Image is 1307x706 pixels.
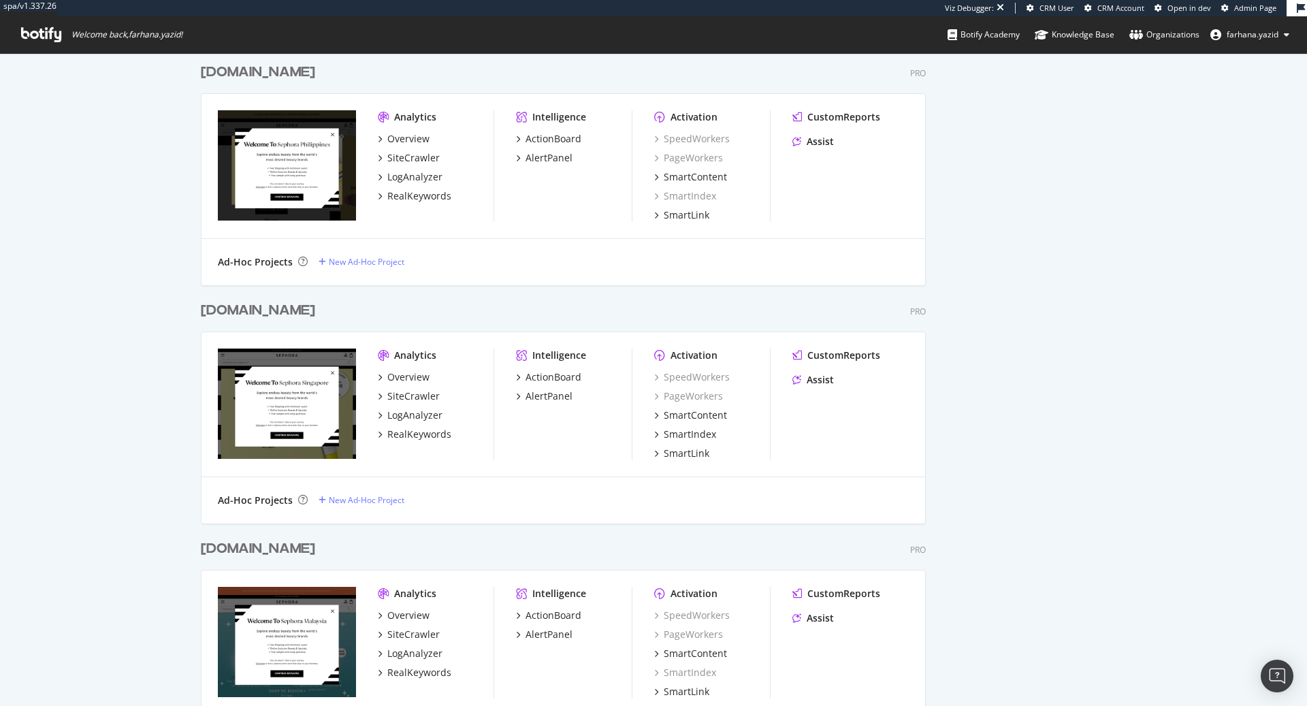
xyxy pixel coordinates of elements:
div: ActionBoard [526,132,581,146]
div: Intelligence [532,349,586,362]
a: SmartLink [654,447,709,460]
a: PageWorkers [654,151,723,165]
a: ActionBoard [516,132,581,146]
div: Viz Debugger: [945,3,994,14]
div: AlertPanel [526,389,572,403]
a: RealKeywords [378,666,451,679]
div: LogAnalyzer [387,408,442,422]
a: CustomReports [792,110,880,124]
div: SpeedWorkers [654,370,730,384]
a: SmartIndex [654,666,716,679]
span: farhana.yazid [1227,29,1278,40]
button: farhana.yazid [1199,24,1300,46]
div: Analytics [394,587,436,600]
img: sephora.ph [218,110,356,221]
div: ActionBoard [526,370,581,384]
div: Activation [671,110,717,124]
a: Organizations [1129,16,1199,53]
a: Assist [792,611,834,625]
a: PageWorkers [654,628,723,641]
a: New Ad-Hoc Project [319,494,404,506]
div: Assist [807,611,834,625]
a: ActionBoard [516,370,581,384]
div: Overview [387,132,430,146]
div: Activation [671,587,717,600]
a: SmartContent [654,408,727,422]
img: sephora.my [218,587,356,697]
a: SiteCrawler [378,628,440,641]
div: ActionBoard [526,609,581,622]
div: Intelligence [532,587,586,600]
a: CRM Account [1084,3,1144,14]
a: [DOMAIN_NAME] [201,63,321,82]
a: RealKeywords [378,189,451,203]
div: Activation [671,349,717,362]
span: CRM User [1039,3,1074,13]
a: AlertPanel [516,151,572,165]
div: LogAnalyzer [387,647,442,660]
div: SmartContent [664,170,727,184]
a: Overview [378,370,430,384]
div: [DOMAIN_NAME] [201,301,315,321]
a: LogAnalyzer [378,408,442,422]
div: RealKeywords [387,666,451,679]
a: SmartIndex [654,189,716,203]
div: Pro [910,67,926,79]
div: SmartContent [664,408,727,422]
a: SpeedWorkers [654,609,730,622]
a: SmartLink [654,208,709,222]
a: Open in dev [1155,3,1211,14]
div: AlertPanel [526,151,572,165]
div: CustomReports [807,587,880,600]
div: CustomReports [807,110,880,124]
a: LogAnalyzer [378,647,442,660]
a: Overview [378,609,430,622]
a: AlertPanel [516,389,572,403]
a: Assist [792,135,834,148]
img: sephora.sg [218,349,356,459]
div: Analytics [394,349,436,362]
a: SmartIndex [654,428,716,441]
div: New Ad-Hoc Project [329,494,404,506]
div: SmartIndex [664,428,716,441]
div: Open Intercom Messenger [1261,660,1293,692]
div: LogAnalyzer [387,170,442,184]
div: SmartLink [664,208,709,222]
div: New Ad-Hoc Project [329,256,404,268]
div: Botify Academy [948,28,1020,42]
a: Knowledge Base [1035,16,1114,53]
div: Overview [387,609,430,622]
a: ActionBoard [516,609,581,622]
div: Ad-Hoc Projects [218,494,293,507]
div: Pro [910,306,926,317]
a: SmartContent [654,647,727,660]
div: Intelligence [532,110,586,124]
div: SmartContent [664,647,727,660]
a: Admin Page [1221,3,1276,14]
a: SiteCrawler [378,389,440,403]
div: Assist [807,135,834,148]
a: SmartContent [654,170,727,184]
a: PageWorkers [654,389,723,403]
div: SiteCrawler [387,389,440,403]
div: RealKeywords [387,428,451,441]
a: CustomReports [792,349,880,362]
div: SmartLink [664,447,709,460]
a: RealKeywords [378,428,451,441]
div: [DOMAIN_NAME] [201,539,315,559]
div: CustomReports [807,349,880,362]
div: Analytics [394,110,436,124]
a: Overview [378,132,430,146]
a: New Ad-Hoc Project [319,256,404,268]
a: AlertPanel [516,628,572,641]
div: SiteCrawler [387,628,440,641]
a: SpeedWorkers [654,132,730,146]
div: Pro [910,544,926,556]
span: CRM Account [1097,3,1144,13]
